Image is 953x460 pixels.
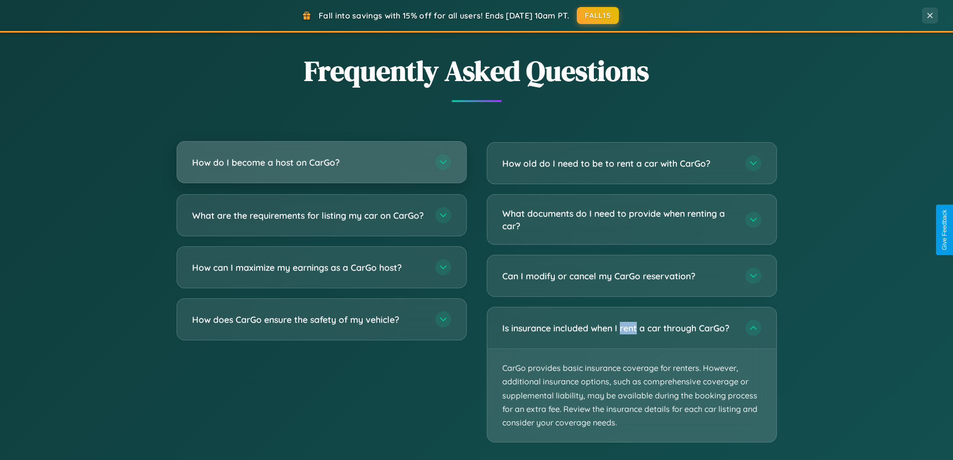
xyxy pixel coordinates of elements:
[577,7,619,24] button: FALL15
[487,349,776,442] p: CarGo provides basic insurance coverage for renters. However, additional insurance options, such ...
[502,207,735,232] h3: What documents do I need to provide when renting a car?
[502,270,735,282] h3: Can I modify or cancel my CarGo reservation?
[941,210,948,250] div: Give Feedback
[319,11,569,21] span: Fall into savings with 15% off for all users! Ends [DATE] 10am PT.
[192,156,425,169] h3: How do I become a host on CarGo?
[192,209,425,222] h3: What are the requirements for listing my car on CarGo?
[502,322,735,334] h3: Is insurance included when I rent a car through CarGo?
[502,157,735,170] h3: How old do I need to be to rent a car with CarGo?
[192,261,425,274] h3: How can I maximize my earnings as a CarGo host?
[177,52,777,90] h2: Frequently Asked Questions
[192,313,425,326] h3: How does CarGo ensure the safety of my vehicle?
